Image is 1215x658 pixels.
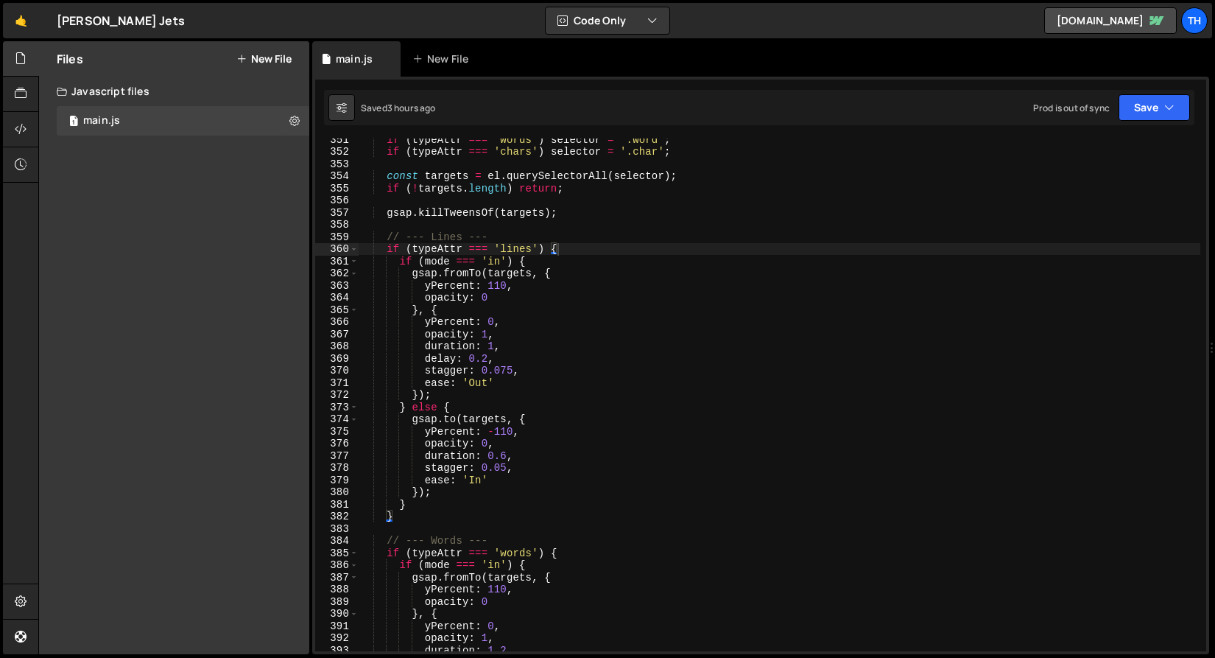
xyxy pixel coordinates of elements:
[1119,94,1190,121] button: Save
[3,3,39,38] a: 🤙
[315,499,359,511] div: 381
[315,632,359,645] div: 392
[315,256,359,268] div: 361
[315,219,359,231] div: 358
[315,486,359,499] div: 380
[412,52,474,66] div: New File
[315,267,359,280] div: 362
[57,12,185,29] div: [PERSON_NAME] Jets
[315,207,359,220] div: 357
[315,389,359,402] div: 372
[315,365,359,377] div: 370
[546,7,669,34] button: Code Only
[315,134,359,147] div: 351
[315,511,359,523] div: 382
[315,535,359,547] div: 384
[315,280,359,293] div: 363
[1181,7,1208,34] a: Th
[39,77,309,106] div: Javascript files
[315,572,359,584] div: 387
[315,231,359,244] div: 359
[315,450,359,463] div: 377
[315,620,359,633] div: 391
[315,584,359,596] div: 388
[361,102,436,114] div: Saved
[315,402,359,414] div: 373
[315,353,359,365] div: 369
[387,102,436,114] div: 3 hours ago
[315,608,359,620] div: 390
[315,340,359,353] div: 368
[315,426,359,438] div: 375
[315,146,359,158] div: 352
[315,645,359,657] div: 393
[57,106,309,136] div: 16759/45776.js
[1044,7,1177,34] a: [DOMAIN_NAME]
[315,158,359,171] div: 353
[315,183,359,195] div: 355
[315,559,359,572] div: 386
[315,329,359,341] div: 367
[315,304,359,317] div: 365
[315,547,359,560] div: 385
[1033,102,1110,114] div: Prod is out of sync
[315,438,359,450] div: 376
[69,116,78,128] span: 1
[315,462,359,475] div: 378
[315,292,359,304] div: 364
[336,52,373,66] div: main.js
[83,114,120,127] div: main.js
[57,51,83,67] h2: Files
[315,243,359,256] div: 360
[315,195,359,207] div: 356
[315,596,359,609] div: 389
[315,377,359,390] div: 371
[315,170,359,183] div: 354
[315,413,359,426] div: 374
[315,316,359,329] div: 366
[315,523,359,536] div: 383
[236,53,292,65] button: New File
[315,475,359,487] div: 379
